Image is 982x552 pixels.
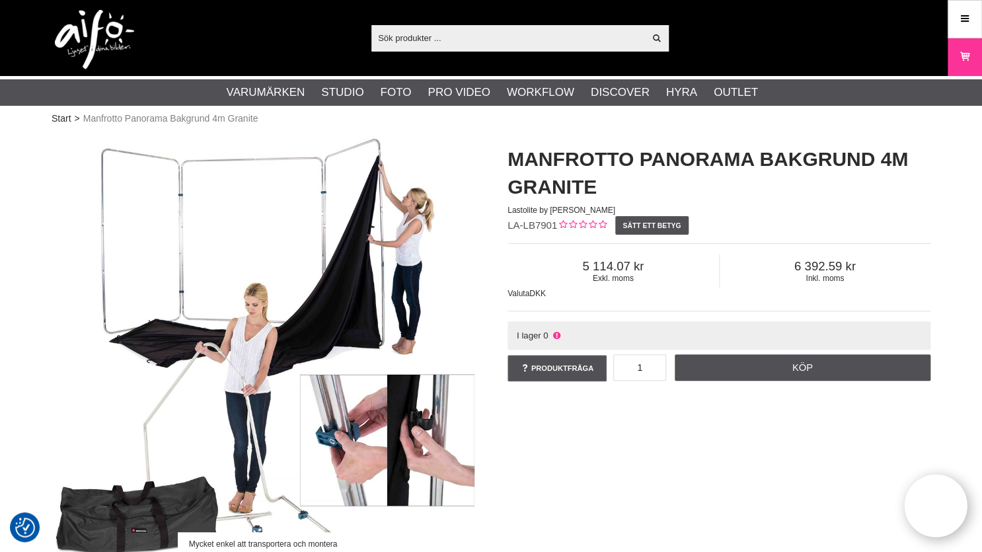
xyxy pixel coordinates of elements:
span: 6 392.59 [720,259,931,274]
a: Hyra [666,84,697,101]
i: Ej i lager [551,331,562,340]
div: Kundbetyg: 0 [557,219,607,233]
span: LA-LB7901 [508,219,557,231]
h1: Manfrotto Panorama Bakgrund 4m Granite [508,145,930,201]
span: 0 [543,331,548,340]
span: DKK [529,289,546,298]
span: Manfrotto Panorama Bakgrund 4m Granite [83,112,258,126]
a: Discover [591,84,650,101]
a: Workflow [507,84,574,101]
span: Exkl. moms [508,274,719,283]
span: Valuta [508,289,529,298]
input: Sök produkter ... [371,28,644,48]
a: Start [52,112,71,126]
a: Varumärken [227,84,305,101]
span: > [75,112,80,126]
span: Lastolite by [PERSON_NAME] [508,206,615,215]
img: logo.png [55,10,134,69]
a: Sätt ett betyg [615,216,689,235]
a: Outlet [714,84,758,101]
span: 5 114.07 [508,259,719,274]
a: Studio [321,84,363,101]
a: Köp [675,354,931,381]
button: Samtyckesinställningar [15,516,35,539]
span: I lager [517,331,541,340]
a: Pro Video [428,84,490,101]
span: Inkl. moms [720,274,931,283]
a: Produktfråga [508,355,607,381]
a: Foto [380,84,411,101]
img: Revisit consent button [15,518,35,537]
